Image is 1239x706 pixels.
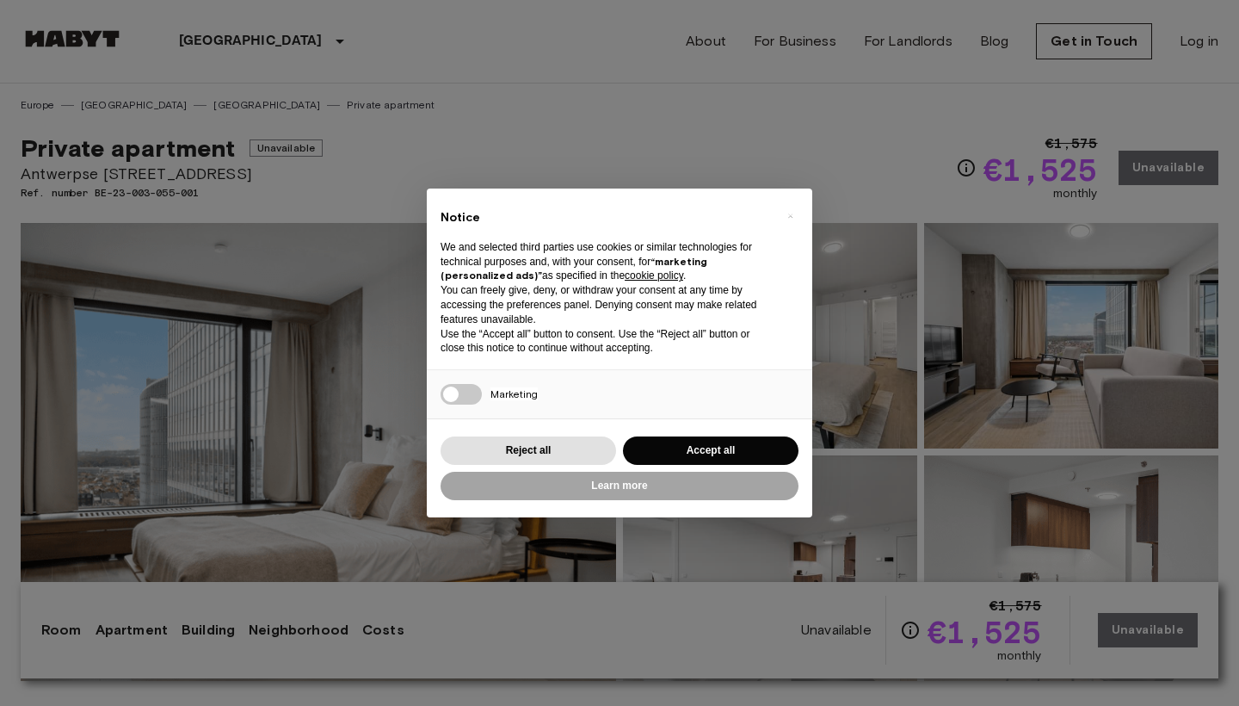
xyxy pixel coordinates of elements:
button: Accept all [623,437,798,465]
strong: “marketing (personalized ads)” [441,255,707,282]
button: Reject all [441,437,616,465]
a: cookie policy [625,269,683,282]
button: Learn more [441,472,798,500]
p: Use the “Accept all” button to consent. Use the “Reject all” button or close this notice to conti... [441,327,771,356]
span: × [787,206,793,226]
span: Marketing [490,387,538,400]
p: You can freely give, deny, or withdraw your consent at any time by accessing the preferences pane... [441,283,771,326]
p: We and selected third parties use cookies or similar technologies for technical purposes and, wit... [441,240,771,283]
button: Close this notice [776,202,804,230]
h2: Notice [441,209,771,226]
